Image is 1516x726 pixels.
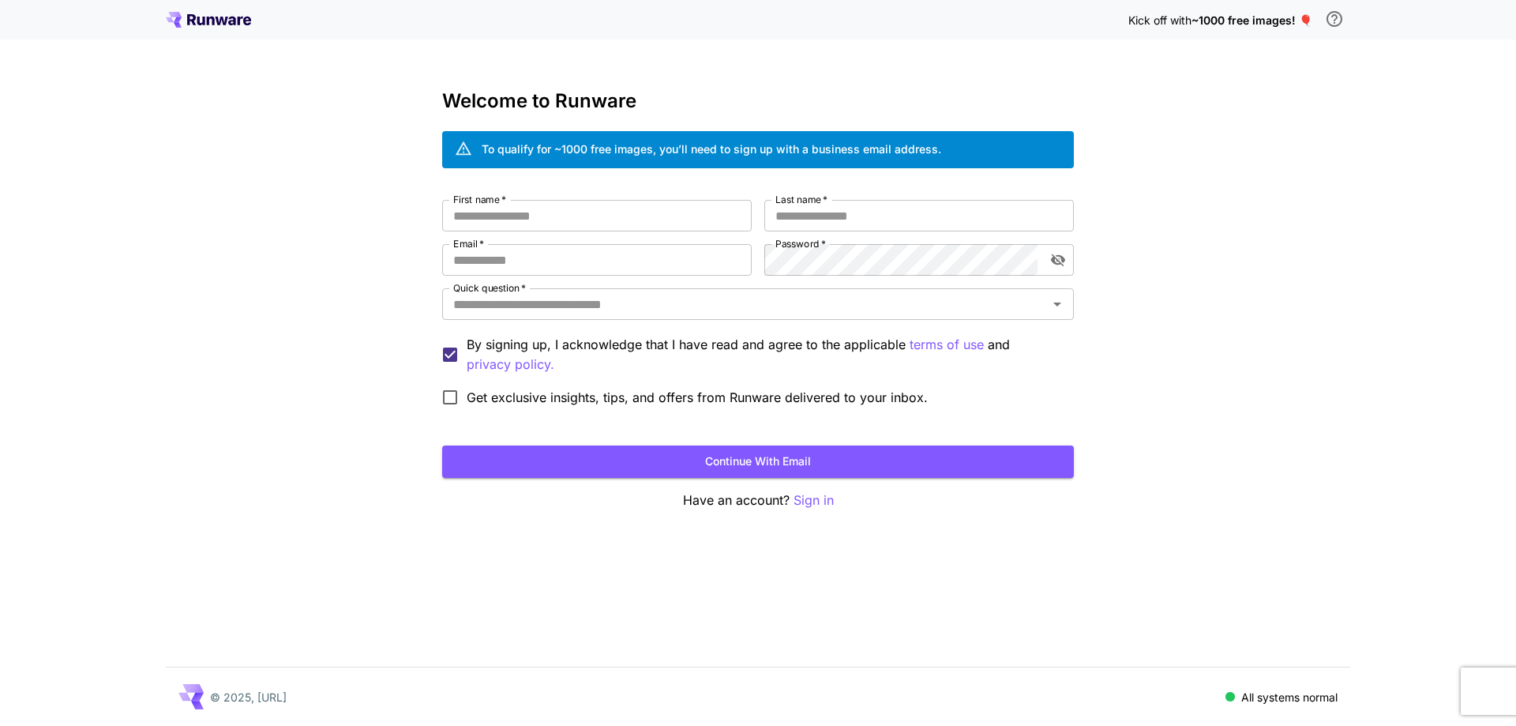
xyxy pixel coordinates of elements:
[453,281,526,295] label: Quick question
[467,355,554,374] button: By signing up, I acknowledge that I have read and agree to the applicable terms of use and
[775,193,827,206] label: Last name
[442,491,1074,510] p: Have an account?
[1128,13,1191,27] span: Kick off with
[482,141,941,157] div: To qualify for ~1000 free images, you’ll need to sign up with a business email address.
[1191,13,1312,27] span: ~1000 free images! 🎈
[442,90,1074,112] h3: Welcome to Runware
[794,491,834,510] button: Sign in
[442,446,1074,478] button: Continue with email
[453,193,506,206] label: First name
[910,335,984,355] button: By signing up, I acknowledge that I have read and agree to the applicable and privacy policy.
[1319,3,1350,35] button: In order to qualify for free credit, you need to sign up with a business email address and click ...
[775,237,826,250] label: Password
[1046,293,1068,315] button: Open
[210,689,287,705] p: © 2025, [URL]
[453,237,484,250] label: Email
[467,355,554,374] p: privacy policy.
[467,388,928,407] span: Get exclusive insights, tips, and offers from Runware delivered to your inbox.
[1044,246,1072,274] button: toggle password visibility
[1241,689,1338,705] p: All systems normal
[910,335,984,355] p: terms of use
[467,335,1061,374] p: By signing up, I acknowledge that I have read and agree to the applicable and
